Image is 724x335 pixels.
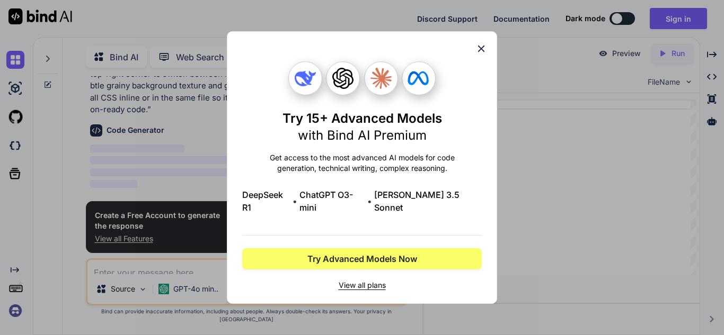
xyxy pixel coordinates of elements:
[299,188,365,214] span: ChatGPT O3-mini
[295,68,316,89] img: Deepseek
[242,188,290,214] span: DeepSeek R1
[293,195,297,207] span: •
[282,110,442,144] h1: Try 15+ Advanced Models
[242,248,482,269] button: Try Advanced Models Now
[374,188,482,214] span: [PERSON_NAME] 3.5 Sonnet
[242,280,482,291] span: View all plans
[307,252,417,265] span: Try Advanced Models Now
[298,128,427,143] span: with Bind AI Premium
[367,195,372,207] span: •
[242,152,482,174] p: Get access to the most advanced AI models for code generation, technical writing, complex reasoning.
